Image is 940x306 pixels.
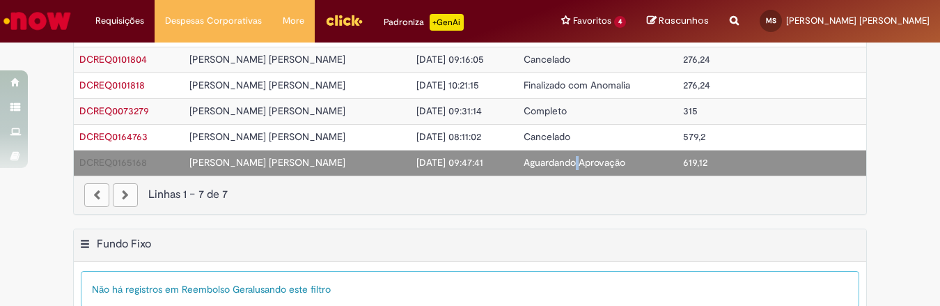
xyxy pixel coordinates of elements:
span: Aguardando Aprovação [524,156,625,169]
a: Abrir Registro: DCREQ0101804 [79,53,147,66]
span: [PERSON_NAME] [PERSON_NAME] [189,53,345,66]
span: Rascunhos [659,14,709,27]
span: Cancelado [524,53,570,66]
button: Fundo Fixo Menu de contexto [79,237,91,255]
span: Despesas Corporativas [165,14,262,28]
span: DCREQ0164763 [79,130,148,143]
img: ServiceNow [1,7,73,35]
span: Requisições [95,14,144,28]
span: DCREQ0101804 [79,53,147,66]
span: [PERSON_NAME] [PERSON_NAME] [189,79,345,91]
a: Rascunhos [647,15,709,28]
span: DCREQ0073279 [79,105,149,117]
span: [PERSON_NAME] [PERSON_NAME] [786,15,930,26]
a: Abrir Registro: DCREQ0073279 [79,105,149,117]
span: 315 [683,105,698,117]
span: 4 [614,16,626,28]
a: Abrir Registro: DCREQ0164763 [79,130,148,143]
span: 619,12 [683,156,707,169]
p: +GenAi [430,14,464,31]
span: 276,24 [683,79,710,91]
h2: Fundo Fixo [97,237,151,251]
img: click_logo_yellow_360x200.png [325,10,363,31]
a: Abrir Registro: DCREQ0101818 [79,79,145,91]
span: [PERSON_NAME] [PERSON_NAME] [189,105,345,117]
span: [DATE] 08:11:02 [416,130,481,143]
span: DCREQ0101818 [79,79,145,91]
a: Abrir Registro: DCREQ0165168 [79,156,147,169]
span: [PERSON_NAME] [PERSON_NAME] [189,130,345,143]
span: More [283,14,304,28]
span: [DATE] 09:16:05 [416,53,484,66]
div: Padroniza [384,14,464,31]
span: Cancelado [524,130,570,143]
span: 579,2 [683,130,705,143]
span: Completo [524,105,567,117]
span: [PERSON_NAME] [PERSON_NAME] [189,156,345,169]
span: Finalizado com Anomalia [524,79,630,91]
span: DCREQ0165168 [79,156,147,169]
span: usando este filtro [255,283,331,296]
div: Linhas 1 − 7 de 7 [84,187,856,203]
span: [DATE] 10:21:15 [416,79,479,91]
span: Favoritos [573,14,611,28]
span: MS [766,16,776,25]
span: 276,24 [683,53,710,66]
span: [DATE] 09:47:41 [416,156,483,169]
nav: paginação [74,176,866,214]
span: [DATE] 09:31:14 [416,105,482,117]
